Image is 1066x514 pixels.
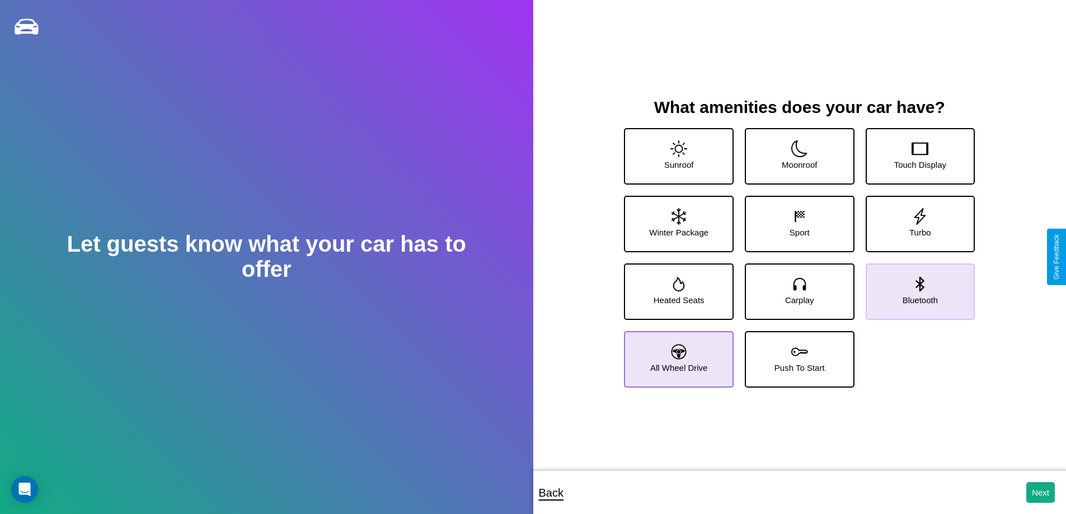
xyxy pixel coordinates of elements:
p: Turbo [909,225,931,240]
p: Winter Package [649,225,708,240]
button: Next [1026,482,1055,503]
p: Back [539,483,563,503]
p: Carplay [785,293,814,308]
p: Bluetooth [903,293,938,308]
h3: What amenities does your car have? [613,98,986,117]
p: Sport [790,225,810,240]
p: Heated Seats [654,293,705,308]
p: Touch Display [894,157,946,172]
div: Open Intercom Messenger [11,476,38,503]
p: Moonroof [782,157,817,172]
div: Give Feedback [1053,234,1060,280]
p: Sunroof [664,157,694,172]
h2: Let guests know what your car has to offer [53,232,480,282]
p: Push To Start [774,360,825,375]
p: All Wheel Drive [650,360,708,375]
